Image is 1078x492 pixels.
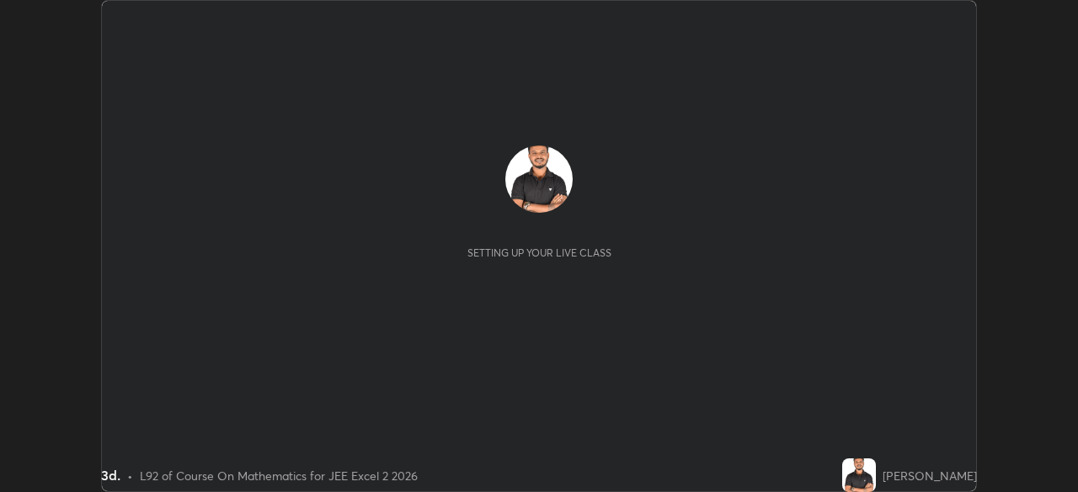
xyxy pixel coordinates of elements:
[101,465,120,485] div: 3d.
[505,145,573,213] img: 8a5640520d1649759a523a16a6c3a527.jpg
[883,467,977,484] div: [PERSON_NAME]
[127,467,133,484] div: •
[842,458,876,492] img: 8a5640520d1649759a523a16a6c3a527.jpg
[467,246,611,259] div: Setting up your live class
[140,467,418,484] div: L92 of Course On Mathematics for JEE Excel 2 2026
